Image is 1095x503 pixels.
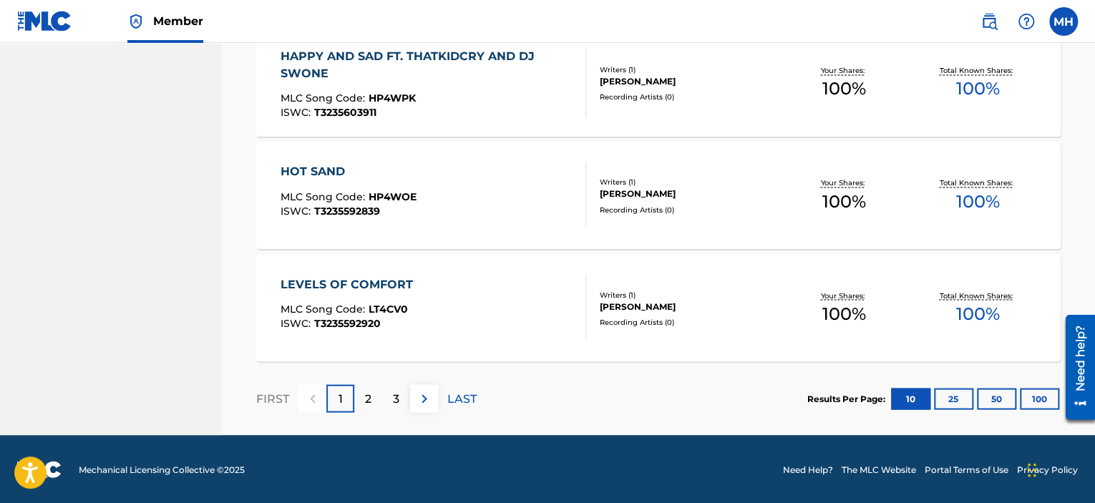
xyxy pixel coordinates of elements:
div: Recording Artists ( 0 ) [600,204,777,215]
img: help [1018,13,1035,30]
a: Need Help? [783,463,833,476]
p: FIRST [256,390,289,407]
img: MLC Logo [17,11,72,31]
span: ISWC : [281,106,314,119]
img: search [980,13,998,30]
div: LEVELS OF COMFORT [281,275,420,293]
div: User Menu [1049,7,1078,36]
span: HP4WOE [369,190,417,202]
div: [PERSON_NAME] [600,187,777,200]
div: HOT SAND [281,163,417,180]
p: Your Shares: [820,65,867,76]
span: T3235603911 [314,106,376,119]
a: The MLC Website [842,463,916,476]
a: HOT SANDMLC Song Code:HP4WOEISWC:T3235592839Writers (1)[PERSON_NAME]Recording Artists (0)Your Sha... [256,142,1061,249]
iframe: Resource Center [1055,310,1095,425]
a: LEVELS OF COMFORTMLC Song Code:LT4CV0ISWC:T3235592920Writers (1)[PERSON_NAME]Recording Artists (0... [256,254,1061,361]
p: LAST [447,390,477,407]
div: Writers ( 1 ) [600,177,777,187]
span: MLC Song Code : [281,92,369,104]
span: Mechanical Licensing Collective © 2025 [79,463,245,476]
div: HAPPY AND SAD FT. THATKIDCRY AND DJ SWONE [281,48,574,82]
span: HP4WPK [369,92,416,104]
div: Writers ( 1 ) [600,64,777,75]
button: 10 [891,388,930,409]
img: logo [17,461,62,478]
p: 2 [365,390,371,407]
span: LT4CV0 [369,302,408,315]
p: Your Shares: [820,290,867,301]
img: Top Rightsholder [127,13,145,30]
span: T3235592920 [314,316,381,329]
a: Privacy Policy [1017,463,1078,476]
span: ISWC : [281,316,314,329]
span: 100 % [822,188,866,214]
a: Public Search [975,7,1003,36]
p: Results Per Page: [807,392,889,405]
button: 25 [934,388,973,409]
iframe: Chat Widget [1023,434,1095,503]
div: Drag [1028,449,1036,492]
img: right [416,390,433,407]
span: T3235592839 [314,204,380,217]
button: 100 [1020,388,1059,409]
span: 100 % [956,188,1000,214]
span: Member [153,13,203,29]
div: Writers ( 1 ) [600,289,777,300]
p: 1 [339,390,343,407]
a: Portal Terms of Use [925,463,1008,476]
span: MLC Song Code : [281,302,369,315]
p: Total Known Shares: [940,177,1016,188]
a: HAPPY AND SAD FT. THATKIDCRY AND DJ SWONEMLC Song Code:HP4WPKISWC:T3235603911Writers (1)[PERSON_N... [256,29,1061,137]
span: 100 % [822,301,866,326]
div: Help [1012,7,1041,36]
span: 100 % [822,76,866,102]
div: [PERSON_NAME] [600,75,777,88]
span: 100 % [956,301,1000,326]
p: Total Known Shares: [940,65,1016,76]
p: Total Known Shares: [940,290,1016,301]
p: 3 [393,390,399,407]
button: 50 [977,388,1016,409]
div: Recording Artists ( 0 ) [600,92,777,102]
span: MLC Song Code : [281,190,369,202]
div: [PERSON_NAME] [600,300,777,313]
span: 100 % [956,76,1000,102]
p: Your Shares: [820,177,867,188]
span: ISWC : [281,204,314,217]
div: Recording Artists ( 0 ) [600,316,777,327]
